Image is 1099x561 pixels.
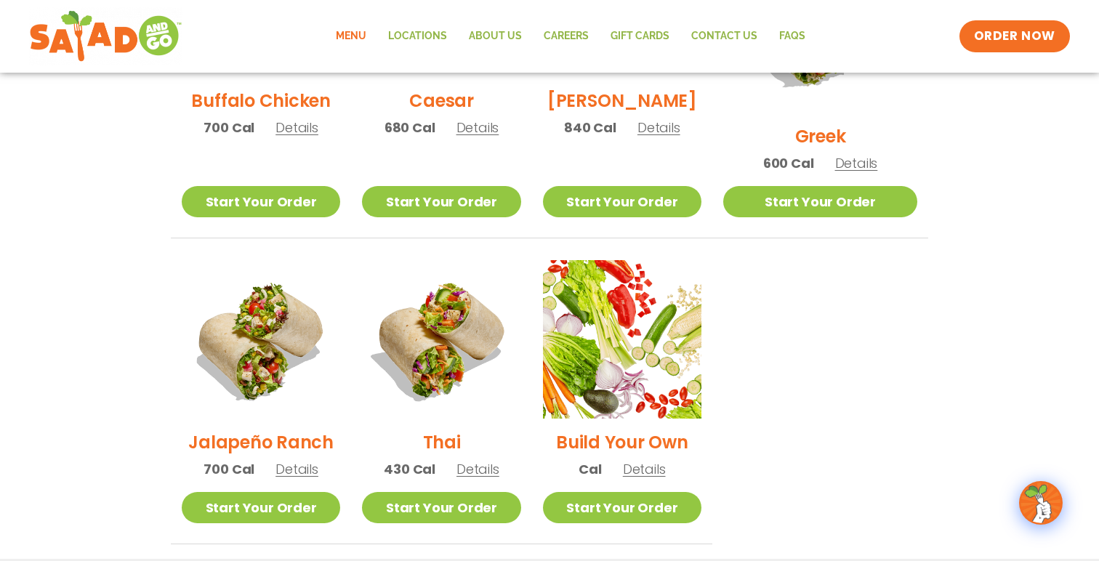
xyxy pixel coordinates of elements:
[29,7,182,65] img: new-SAG-logo-768×292
[556,429,688,455] h2: Build Your Own
[275,118,318,137] span: Details
[959,20,1070,52] a: ORDER NOW
[362,260,520,419] img: Product photo for Thai Wrap
[600,20,680,53] a: GIFT CARDS
[385,118,435,137] span: 680 Cal
[768,20,816,53] a: FAQs
[325,20,816,53] nav: Menu
[325,20,377,53] a: Menu
[723,186,917,217] a: Start Your Order
[763,153,814,173] span: 600 Cal
[547,88,697,113] h2: [PERSON_NAME]
[188,429,334,455] h2: Jalapeño Ranch
[384,459,435,479] span: 430 Cal
[680,20,768,53] a: Contact Us
[456,460,499,478] span: Details
[275,460,318,478] span: Details
[1020,483,1061,523] img: wpChatIcon
[543,186,701,217] a: Start Your Order
[204,459,254,479] span: 700 Cal
[182,492,340,523] a: Start Your Order
[637,118,680,137] span: Details
[377,20,458,53] a: Locations
[623,460,666,478] span: Details
[456,118,499,137] span: Details
[835,154,878,172] span: Details
[362,492,520,523] a: Start Your Order
[362,186,520,217] a: Start Your Order
[974,28,1055,45] span: ORDER NOW
[795,124,846,149] h2: Greek
[409,88,474,113] h2: Caesar
[533,20,600,53] a: Careers
[191,88,330,113] h2: Buffalo Chicken
[543,260,701,419] img: Product photo for Build Your Own
[458,20,533,53] a: About Us
[204,118,254,137] span: 700 Cal
[182,260,340,419] img: Product photo for Jalapeño Ranch Wrap
[543,492,701,523] a: Start Your Order
[182,186,340,217] a: Start Your Order
[579,459,601,479] span: Cal
[564,118,616,137] span: 840 Cal
[423,429,461,455] h2: Thai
